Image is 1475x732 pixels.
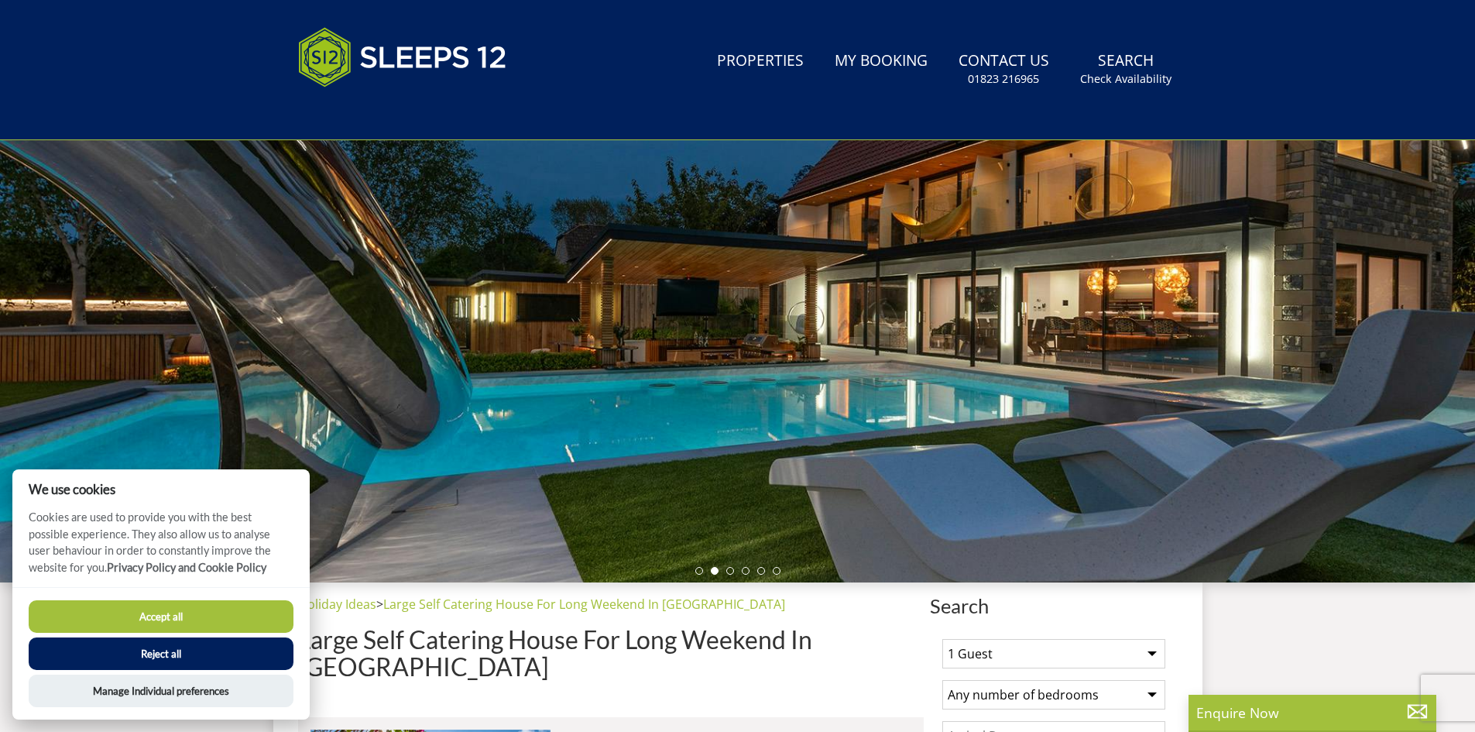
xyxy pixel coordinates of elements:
[1196,703,1429,723] p: Enquire Now
[383,596,785,613] a: Large Self Catering House For Long Weekend In [GEOGRAPHIC_DATA]
[29,600,293,633] button: Accept all
[107,561,266,574] a: Privacy Policy and Cookie Policy
[290,105,453,119] iframe: Customer reviews powered by Trustpilot
[930,595,1178,617] span: Search
[29,675,293,707] button: Manage Individual preferences
[952,44,1055,95] a: Contact Us01823 216965
[1074,44,1178,95] a: SearchCheck Availability
[828,44,934,79] a: My Booking
[968,71,1039,87] small: 01823 216965
[298,626,924,680] h1: Large Self Catering House For Long Weekend In [GEOGRAPHIC_DATA]
[298,19,507,96] img: Sleeps 12
[1080,71,1171,87] small: Check Availability
[29,637,293,670] button: Reject all
[376,596,383,613] span: >
[298,596,376,613] a: Holiday Ideas
[12,509,310,587] p: Cookies are used to provide you with the best possible experience. They also allow us to analyse ...
[711,44,810,79] a: Properties
[12,482,310,497] h2: We use cookies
